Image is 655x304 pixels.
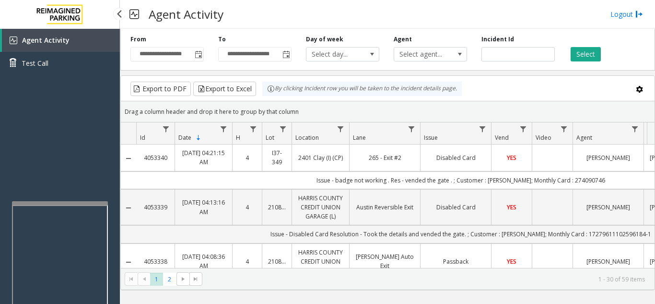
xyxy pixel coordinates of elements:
[181,198,226,216] a: [DATE] 04:13:16 AM
[576,134,592,142] span: Agent
[192,275,199,283] span: Go to the last page
[424,134,438,142] span: Issue
[22,36,70,45] span: Agent Activity
[571,47,601,61] button: Select
[507,154,516,162] span: YES
[121,122,655,268] div: Data table
[481,35,514,44] label: Incident Id
[558,122,571,135] a: Video Filter Menu
[306,48,364,61] span: Select day...
[495,134,509,142] span: Vend
[238,153,256,162] a: 4
[150,273,163,286] span: Page 1
[426,153,485,162] a: Disabled Card
[426,257,485,266] a: Passback
[129,2,139,26] img: pageIcon
[247,122,260,135] a: H Filter Menu
[579,153,638,162] a: [PERSON_NAME]
[635,9,643,19] img: logout
[121,103,655,120] div: Drag a column header and drop it here to group by that column
[238,203,256,212] a: 4
[217,122,230,135] a: Date Filter Menu
[130,35,146,44] label: From
[497,203,526,212] a: YES
[298,153,343,162] a: 2401 Clay (I) (CP)
[267,85,275,93] img: infoIcon.svg
[142,257,169,266] a: 4053338
[142,203,169,212] a: 4053339
[517,122,530,135] a: Vend Filter Menu
[507,257,516,266] span: YES
[238,257,256,266] a: 4
[334,122,347,135] a: Location Filter Menu
[160,122,173,135] a: Id Filter Menu
[268,148,286,167] a: I37-349
[579,203,638,212] a: [PERSON_NAME]
[579,257,638,266] a: [PERSON_NAME]
[281,48,291,61] span: Toggle popup
[426,203,485,212] a: Disabled Card
[10,36,17,44] img: 'icon'
[405,122,418,135] a: Lane Filter Menu
[629,122,642,135] a: Agent Filter Menu
[193,48,203,61] span: Toggle popup
[268,257,286,266] a: 21086900
[22,58,48,68] span: Test Call
[144,2,228,26] h3: Agent Activity
[507,203,516,211] span: YES
[476,122,489,135] a: Issue Filter Menu
[176,272,189,286] span: Go to the next page
[355,153,414,162] a: 265 - Exit #2
[268,203,286,212] a: 21086900
[355,252,414,270] a: [PERSON_NAME] Auto Exit
[610,9,643,19] a: Logout
[178,134,191,142] span: Date
[163,273,176,286] span: Page 2
[394,48,452,61] span: Select agent...
[193,82,256,96] button: Export to Excel
[142,153,169,162] a: 4053340
[295,134,319,142] span: Location
[121,204,136,212] a: Collapse Details
[121,258,136,266] a: Collapse Details
[277,122,290,135] a: Lot Filter Menu
[181,148,226,167] a: [DATE] 04:21:15 AM
[497,257,526,266] a: YES
[140,134,145,142] span: Id
[394,35,412,44] label: Agent
[130,82,191,96] button: Export to PDF
[2,29,120,52] a: Agent Activity
[262,82,462,96] div: By clicking Incident row you will be taken to the incident details page.
[353,134,366,142] span: Lane
[306,35,343,44] label: Day of week
[195,134,202,142] span: Sortable
[236,134,240,142] span: H
[189,272,202,286] span: Go to the last page
[181,252,226,270] a: [DATE] 04:08:36 AM
[218,35,226,44] label: To
[266,134,274,142] span: Lot
[121,155,136,162] a: Collapse Details
[536,134,551,142] span: Video
[179,275,187,283] span: Go to the next page
[497,153,526,162] a: YES
[355,203,414,212] a: Austin Reversible Exit
[208,275,645,283] kendo-pager-info: 1 - 30 of 59 items
[298,194,343,221] a: HARRIS COUNTY CREDIT UNION GARAGE (L)
[298,248,343,276] a: HARRIS COUNTY CREDIT UNION GARAGE (L)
